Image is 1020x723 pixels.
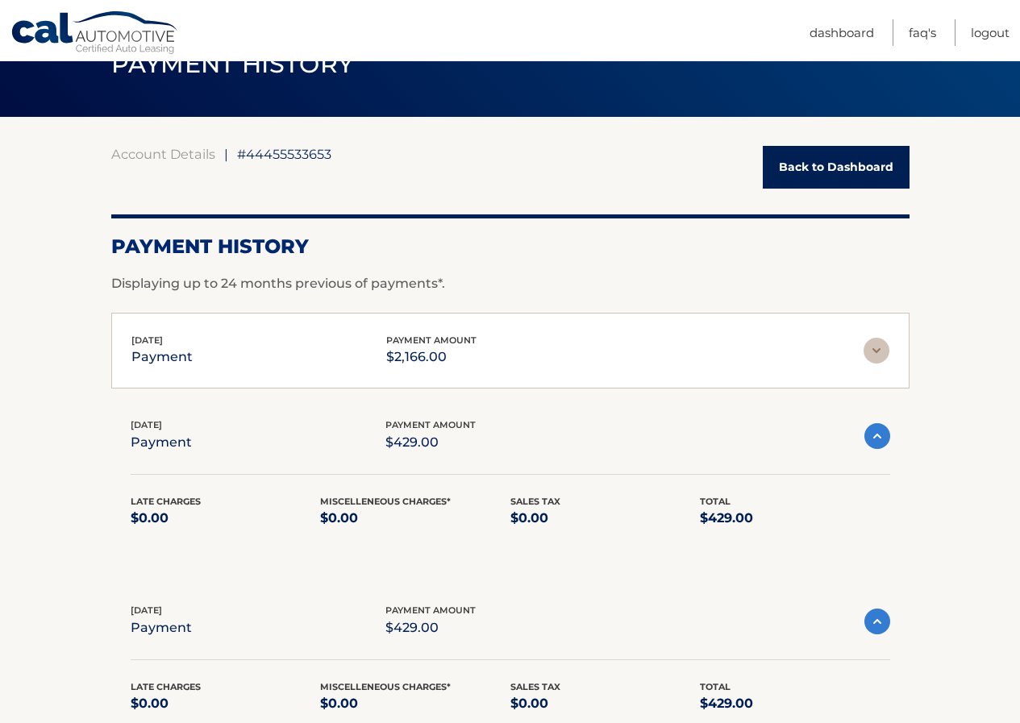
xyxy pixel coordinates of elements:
[510,507,701,530] p: $0.00
[385,605,476,616] span: payment amount
[111,49,354,79] span: PAYMENT HISTORY
[909,19,936,46] a: FAQ's
[510,681,560,692] span: Sales Tax
[131,419,162,430] span: [DATE]
[700,692,890,715] p: $429.00
[320,496,451,507] span: Miscelleneous Charges*
[131,617,192,639] p: payment
[131,346,193,368] p: payment
[385,431,476,454] p: $429.00
[131,507,321,530] p: $0.00
[131,496,201,507] span: Late Charges
[864,609,890,634] img: accordion-active.svg
[810,19,874,46] a: Dashboard
[131,681,201,692] span: Late Charges
[131,605,162,616] span: [DATE]
[510,692,701,715] p: $0.00
[237,146,331,162] span: #44455533653
[111,274,910,293] p: Displaying up to 24 months previous of payments*.
[10,10,180,57] a: Cal Automotive
[224,146,228,162] span: |
[386,334,477,346] span: payment amount
[510,496,560,507] span: Sales Tax
[320,692,510,715] p: $0.00
[971,19,1010,46] a: Logout
[131,431,192,454] p: payment
[131,692,321,715] p: $0.00
[320,681,451,692] span: Miscelleneous Charges*
[700,681,731,692] span: Total
[131,334,163,346] span: [DATE]
[386,346,477,368] p: $2,166.00
[385,419,476,430] span: payment amount
[763,146,910,189] a: Back to Dashboard
[320,507,510,530] p: $0.00
[111,146,215,162] a: Account Details
[111,235,910,259] h2: Payment History
[700,507,890,530] p: $429.00
[864,338,889,364] img: accordion-rest.svg
[864,423,890,449] img: accordion-active.svg
[385,617,476,639] p: $429.00
[700,496,731,507] span: Total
